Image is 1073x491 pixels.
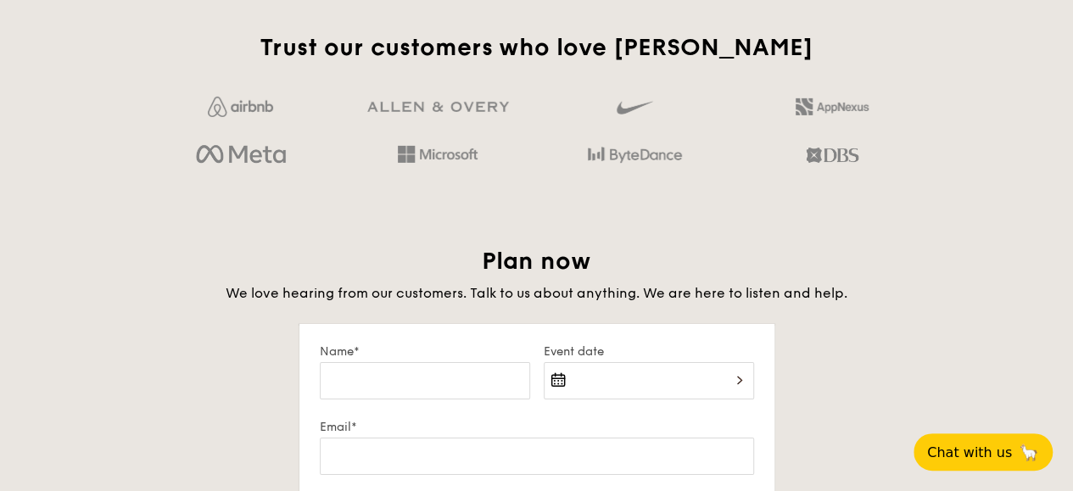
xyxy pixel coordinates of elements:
img: meta.d311700b.png [196,141,285,170]
img: Hd4TfVa7bNwuIo1gAAAAASUVORK5CYII= [398,146,478,163]
img: dbs.a5bdd427.png [806,141,858,170]
h2: Trust our customers who love [PERSON_NAME] [149,32,924,63]
span: Plan now [482,247,591,276]
img: gdlseuq06himwAAAABJRU5ErkJggg== [617,93,652,122]
label: Name* [320,344,530,359]
img: Jf4Dw0UUCKFd4aYAAAAASUVORK5CYII= [208,97,273,117]
span: 🦙 [1019,443,1039,462]
img: GRg3jHAAAAABJRU5ErkJggg== [367,102,509,113]
img: bytedance.dc5c0c88.png [588,141,682,170]
label: Email* [320,420,754,434]
span: We love hearing from our customers. Talk to us about anything. We are here to listen and help. [226,285,847,301]
button: Chat with us🦙 [914,433,1053,471]
img: 2L6uqdT+6BmeAFDfWP11wfMG223fXktMZIL+i+lTG25h0NjUBKOYhdW2Kn6T+C0Q7bASH2i+1JIsIulPLIv5Ss6l0e291fRVW... [796,98,869,115]
span: Chat with us [927,444,1012,460]
label: Event date [544,344,754,359]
